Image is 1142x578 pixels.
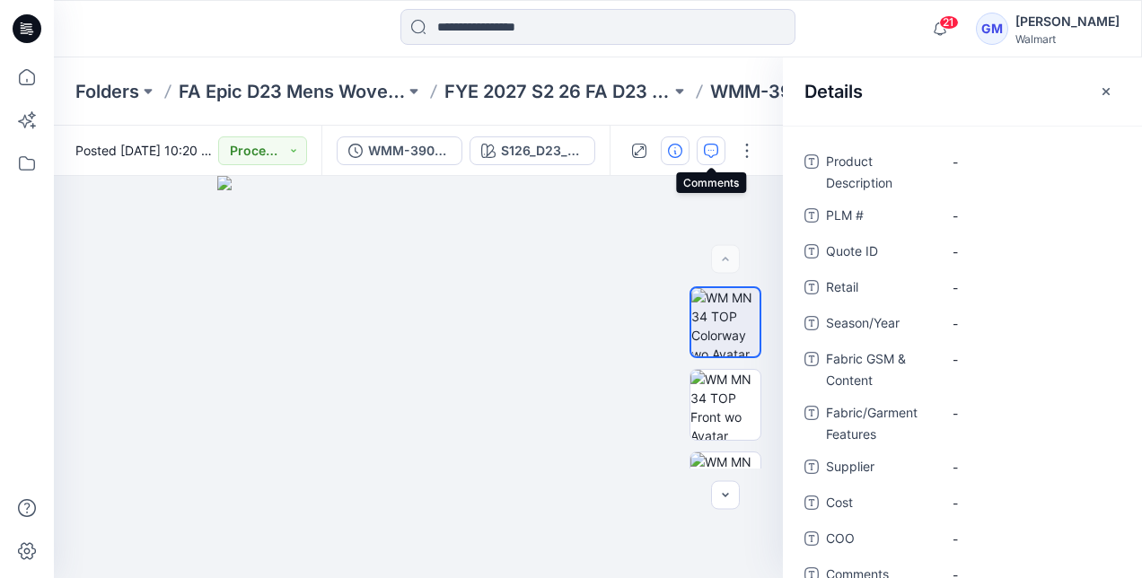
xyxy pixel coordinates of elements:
[953,530,1109,548] span: -
[953,153,1109,171] span: -
[826,348,934,391] span: Fabric GSM & Content
[75,141,218,160] span: Posted [DATE] 10:20 by
[710,79,936,104] p: WMM-3909-2026 Camp Shirt
[690,370,760,440] img: WM MN 34 TOP Front wo Avatar
[939,15,959,30] span: 21
[826,241,934,266] span: Quote ID
[826,528,934,553] span: COO
[953,314,1109,333] span: -
[804,81,863,102] h2: Details
[501,141,584,161] div: S126_D23_NB_Seersucker Stripe_Cream 100_M25320B
[470,136,595,165] button: S126_D23_NB_Seersucker Stripe_Cream 100_M25320B
[661,136,690,165] button: Details
[826,312,934,337] span: Season/Year
[953,278,1109,297] span: -
[826,402,934,445] span: Fabric/Garment Features
[179,79,405,104] a: FA Epic D23 Mens Wovens
[75,79,139,104] a: Folders
[953,206,1109,225] span: -
[976,13,1008,45] div: GM
[444,79,671,104] a: FYE 2027 S2 26 FA D23 MEN
[953,242,1109,261] span: -
[826,492,934,517] span: Cost
[337,136,462,165] button: WMM-3909-2026 Camp Shirt_Full Colorway
[368,141,451,161] div: WMM-3909-2026 Camp Shirt_Full Colorway
[953,350,1109,369] span: -
[826,151,934,194] span: Product Description
[953,404,1109,423] span: -
[826,205,934,230] span: PLM #
[690,452,760,522] img: WM MN 34 TOP Back wo Avatar
[826,276,934,302] span: Retail
[691,288,760,356] img: WM MN 34 TOP Colorway wo Avatar
[953,494,1109,512] span: -
[826,456,934,481] span: Supplier
[217,176,619,578] img: eyJhbGciOiJIUzI1NiIsImtpZCI6IjAiLCJzbHQiOiJzZXMiLCJ0eXAiOiJKV1QifQ.eyJkYXRhIjp7InR5cGUiOiJzdG9yYW...
[1015,32,1120,46] div: Walmart
[1015,11,1120,32] div: [PERSON_NAME]
[953,458,1109,477] span: -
